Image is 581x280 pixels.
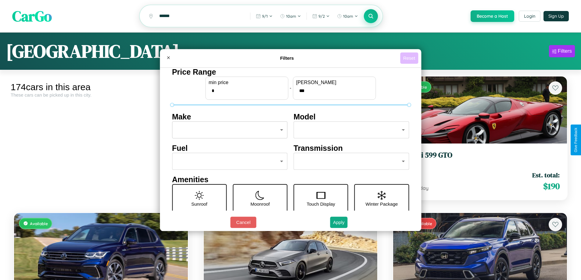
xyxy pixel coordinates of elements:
[334,11,361,21] button: 10am
[11,82,191,92] div: 174 cars in this area
[172,68,409,76] h4: Price Range
[286,14,296,19] span: 10am
[307,200,335,208] p: Touch Display
[209,80,285,85] label: min price
[400,151,560,166] a: Ferrari 599 GTO2018
[253,11,276,21] button: 9/1
[294,112,409,121] h4: Model
[296,80,372,85] label: [PERSON_NAME]
[549,45,575,57] button: Filters
[30,221,48,226] span: Available
[400,151,560,160] h3: Ferrari 599 GTO
[290,84,291,92] p: -
[343,14,353,19] span: 10am
[532,171,560,179] span: Est. total:
[318,14,325,19] span: 9 / 2
[543,11,569,21] button: Sign Up
[191,200,207,208] p: Sunroof
[6,39,179,64] h1: [GEOGRAPHIC_DATA]
[172,144,288,153] h4: Fuel
[574,128,578,152] div: Give Feedback
[172,175,409,184] h4: Amenities
[250,200,270,208] p: Moonroof
[309,11,333,21] button: 9/2
[294,144,409,153] h4: Transmission
[11,92,191,97] div: These cars can be picked up in this city.
[558,48,572,54] div: Filters
[366,200,398,208] p: Winter Package
[471,10,514,22] button: Become a Host
[330,217,348,228] button: Apply
[277,11,304,21] button: 10am
[519,11,540,22] button: Login
[174,55,400,61] h4: Filters
[543,180,560,192] span: $ 190
[262,14,268,19] span: 9 / 1
[12,6,52,26] span: CarGo
[400,52,418,64] button: Reset
[172,112,288,121] h4: Make
[416,185,429,191] span: / day
[230,217,256,228] button: Cancel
